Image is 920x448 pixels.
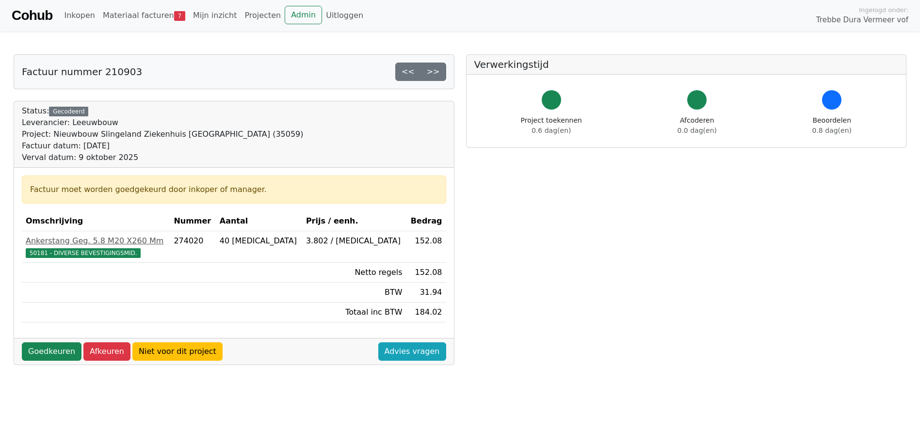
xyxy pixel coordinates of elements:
th: Aantal [216,211,302,231]
a: Niet voor dit project [132,342,223,361]
span: Trebbe Dura Vermeer vof [816,15,908,26]
a: Goedkeuren [22,342,81,361]
a: Cohub [12,4,52,27]
a: Advies vragen [378,342,446,361]
span: 0.0 dag(en) [678,127,717,134]
div: Factuur moet worden goedgekeurd door inkoper of manager. [30,184,438,195]
div: Verval datum: 9 oktober 2025 [22,152,304,163]
a: << [395,63,421,81]
a: >> [420,63,446,81]
th: Prijs / eenh. [302,211,406,231]
div: 40 [MEDICAL_DATA] [220,235,298,247]
span: 50181 - DIVERSE BEVESTIGINGSMID. [26,248,141,258]
div: Status: [22,105,304,163]
div: Factuur datum: [DATE] [22,140,304,152]
h5: Verwerkingstijd [474,59,899,70]
div: Project toekennen [521,115,582,136]
div: Gecodeerd [49,107,88,116]
td: 152.08 [406,263,446,283]
th: Nummer [170,211,215,231]
a: Projecten [241,6,285,25]
h5: Factuur nummer 210903 [22,66,142,78]
a: Uitloggen [322,6,367,25]
a: Inkopen [60,6,98,25]
a: Mijn inzicht [189,6,241,25]
th: Bedrag [406,211,446,231]
div: Beoordelen [812,115,852,136]
span: 0.6 dag(en) [532,127,571,134]
div: Afcoderen [678,115,717,136]
a: Ankerstang Geg. 5.8 M20 X260 Mm50181 - DIVERSE BEVESTIGINGSMID. [26,235,166,258]
td: Netto regels [302,263,406,283]
th: Omschrijving [22,211,170,231]
span: 0.8 dag(en) [812,127,852,134]
span: Ingelogd onder: [859,5,908,15]
td: BTW [302,283,406,303]
td: 31.94 [406,283,446,303]
div: Leverancier: Leeuwbouw [22,117,304,128]
td: 184.02 [406,303,446,322]
td: Totaal inc BTW [302,303,406,322]
td: 152.08 [406,231,446,263]
div: Ankerstang Geg. 5.8 M20 X260 Mm [26,235,166,247]
td: 274020 [170,231,215,263]
a: Materiaal facturen7 [99,6,189,25]
div: Project: Nieuwbouw Slingeland Ziekenhuis [GEOGRAPHIC_DATA] (35059) [22,128,304,140]
span: 7 [174,11,185,21]
a: Afkeuren [83,342,130,361]
div: 3.802 / [MEDICAL_DATA] [306,235,403,247]
a: Admin [285,6,322,24]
